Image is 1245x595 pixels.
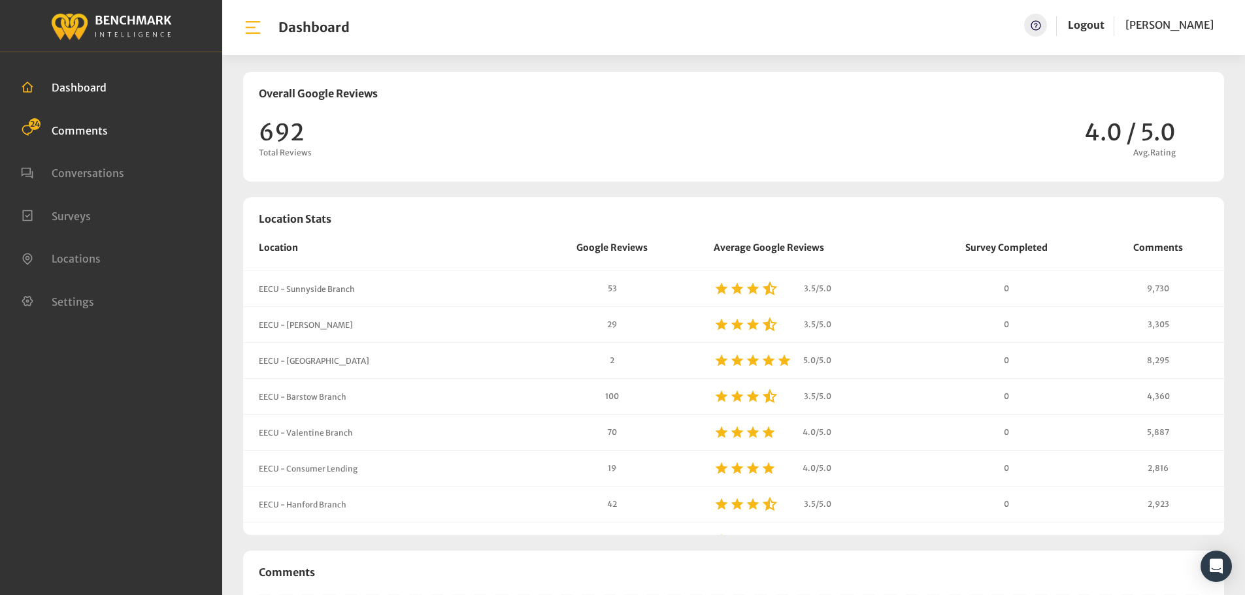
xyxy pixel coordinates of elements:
[729,496,745,512] img: star
[796,498,831,514] span: 3.5/5.0
[796,283,831,298] span: 3.5/5.0
[714,496,729,512] img: star
[21,80,107,93] a: Dashboard
[526,241,698,271] th: Google Reviews
[1125,14,1214,37] a: [PERSON_NAME]
[937,534,1077,546] div: 0
[795,426,831,442] span: 4.0/5.0
[52,209,91,222] span: Surveys
[729,460,745,476] img: star
[1084,116,1176,150] p: 4.0 / 5.0
[243,18,263,37] img: bar
[542,355,682,366] p: 2
[259,427,353,437] a: EECU - Valentine Branch
[1084,147,1176,159] span: Avg.rating
[729,281,745,297] img: star
[259,116,312,150] p: 692
[259,88,1208,100] h3: Overall Google Reviews
[259,499,346,509] a: EECU - Hanford Branch
[937,426,1077,438] div: 0
[729,389,745,404] img: star
[52,167,124,180] span: Conversations
[745,317,761,332] img: star
[542,498,682,510] p: 42
[937,498,1077,510] div: 0
[21,294,94,307] a: Settings
[937,319,1077,330] div: 0
[1108,283,1208,295] div: 9,730
[1108,498,1208,510] div: 2,923
[1201,551,1232,582] div: Open Intercom Messenger
[745,389,761,404] img: star
[243,241,526,271] th: Location
[52,123,108,137] span: Comments
[542,426,682,438] p: 70
[259,319,353,329] a: EECU - [PERSON_NAME]
[714,460,729,476] img: star
[21,123,108,136] a: Comments 24
[729,425,745,440] img: star
[762,281,778,297] img: star
[714,317,729,332] img: star
[21,208,91,221] a: Surveys
[21,165,124,178] a: Conversations
[259,283,355,293] a: EECU - Sunnyside Branch
[542,462,682,474] p: 19
[729,317,745,332] img: star
[1108,426,1208,438] div: 5,887
[1108,355,1208,366] div: 8,295
[762,317,778,332] img: star
[542,319,682,330] p: 29
[52,295,94,308] span: Settings
[797,534,831,550] span: 1.0/5.0
[259,463,357,473] a: EECU - Consumer Lending
[1108,534,1208,546] div: 4,144
[937,462,1077,474] div: 0
[761,425,776,440] img: star
[745,281,761,297] img: star
[278,20,350,35] h1: Dashboard
[52,81,107,94] span: Dashboard
[714,425,729,440] img: star
[745,460,761,476] img: star
[714,281,729,297] img: star
[29,118,41,130] span: 24
[1125,18,1214,31] span: [PERSON_NAME]
[937,391,1077,402] div: 0
[1108,391,1208,402] div: 4,360
[714,389,729,404] img: star
[542,283,682,295] p: 53
[745,496,761,512] img: star
[1068,14,1104,37] a: Logout
[243,197,1224,241] h3: Location Stats
[776,353,792,368] img: star
[52,252,101,265] span: Locations
[259,147,312,159] span: Total Reviews
[542,534,682,546] p: 1
[1108,319,1208,330] div: 3,305
[762,389,778,404] img: star
[796,391,831,406] span: 3.5/5.0
[729,353,745,368] img: star
[50,10,172,42] img: benchmark
[937,283,1077,295] div: 0
[259,566,1208,579] h3: Comments
[745,425,761,440] img: star
[1068,18,1104,31] a: Logout
[714,353,729,368] img: star
[761,353,776,368] img: star
[1093,241,1224,271] th: Comments
[1108,462,1208,474] div: 2,816
[921,241,1093,271] th: Survey Completed
[259,391,346,401] a: EECU - Barstow Branch
[21,251,101,264] a: Locations
[745,353,761,368] img: star
[796,319,831,334] span: 3.5/5.0
[762,496,778,512] img: star
[714,532,729,548] img: star
[542,391,682,402] p: 100
[259,355,369,365] a: EECU - [GEOGRAPHIC_DATA]
[795,462,831,478] span: 4.0/5.0
[795,355,831,370] span: 5.0/5.0
[761,460,776,476] img: star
